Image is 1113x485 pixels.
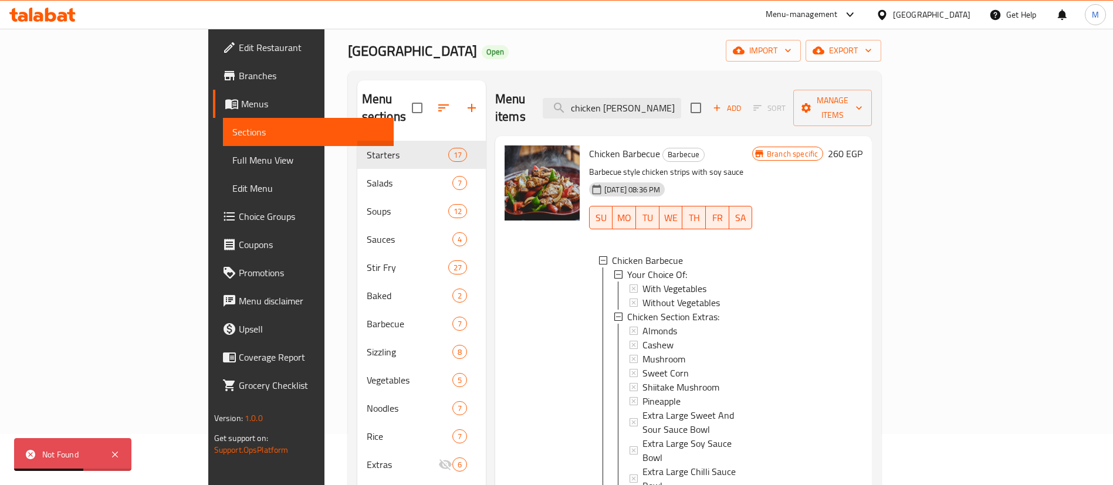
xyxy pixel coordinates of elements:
button: SU [589,206,613,229]
button: WE [659,206,683,229]
a: Menus [213,90,394,118]
span: Extra Large Soy Sauce Bowl [642,436,743,464]
span: Sections [232,125,385,139]
span: Version: [214,411,243,426]
span: [DATE] 08:36 PM [600,184,665,195]
span: Get support on: [214,430,268,446]
span: 7 [453,178,466,189]
span: Sort sections [429,94,458,122]
div: items [452,457,467,472]
span: Promotions [239,266,385,280]
a: Upsell [213,315,394,343]
span: Baked [367,289,452,303]
a: Coupons [213,230,394,259]
span: 27 [449,262,466,273]
button: import [726,40,801,62]
a: Grocery Checklist [213,371,394,399]
div: items [452,345,467,359]
div: items [452,373,467,387]
span: With Vegetables [642,281,706,296]
div: Rice7 [357,422,486,450]
div: Soups [367,204,448,218]
span: Edit Menu [232,181,385,195]
div: items [448,148,467,162]
span: Menu disclaimer [239,294,385,308]
div: Barbecue [662,148,705,162]
div: Baked2 [357,281,486,310]
span: Cashew [642,338,674,352]
a: Coverage Report [213,343,394,371]
a: Edit Restaurant [213,33,394,62]
p: Barbecue style chicken strips with soy sauce [589,165,752,179]
span: FR [711,209,725,226]
span: Shiitake Mushroom [642,380,719,394]
button: TU [636,206,659,229]
div: Noodles7 [357,394,486,422]
svg: Inactive section [438,457,452,472]
a: Menu disclaimer [213,287,394,315]
span: Starters [367,148,448,162]
span: 12 [449,206,466,217]
div: Starters17 [357,141,486,169]
a: Branches [213,62,394,90]
div: items [452,176,467,190]
div: items [452,429,467,443]
div: items [452,401,467,415]
div: items [452,232,467,246]
span: export [815,43,872,58]
span: Chicken Barbecue [589,145,660,162]
span: Sauces [367,232,452,246]
span: Barbecue [367,317,452,331]
span: Choice Groups [239,209,385,223]
span: Your Choice Of: [627,267,687,281]
div: Noodles [367,401,452,415]
span: Select all sections [405,96,429,120]
span: Chicken Barbecue [612,253,683,267]
button: TH [682,206,706,229]
span: Vegetables [367,373,452,387]
img: Chicken Barbecue [505,145,580,221]
button: SA [729,206,753,229]
span: Edit Restaurant [239,40,385,55]
span: M [1092,8,1099,21]
span: Salads [367,176,452,190]
span: 2 [453,290,466,301]
span: Branch specific [762,148,823,160]
div: Extras6 [357,450,486,479]
input: search [543,98,681,118]
span: 7 [453,403,466,414]
span: Stir Fry [367,260,448,274]
span: Sweet Corn [642,366,689,380]
span: TH [687,209,701,226]
span: 17 [449,150,466,161]
div: items [452,317,467,331]
span: Rice [367,429,452,443]
span: 7 [453,431,466,442]
span: Without Vegetables [642,296,720,310]
span: Almonds [642,324,677,338]
a: Edit Menu [223,174,394,202]
div: items [448,204,467,218]
div: [GEOGRAPHIC_DATA] [893,8,970,21]
span: 7 [453,318,466,330]
span: Full Menu View [232,153,385,167]
span: Extra Large Sweet And Sour Sauce Bowl [642,408,743,436]
span: Pineapple [642,394,681,408]
span: Chicken Section Extras: [627,310,719,324]
div: Extras [367,457,438,472]
div: Menu-management [766,8,838,22]
div: Sizzling8 [357,338,486,366]
span: Mushroom [642,352,685,366]
span: Manage items [803,93,862,123]
span: [GEOGRAPHIC_DATA] [348,38,477,64]
span: Open [482,47,509,57]
div: Salads7 [357,169,486,197]
a: Promotions [213,259,394,287]
span: SU [594,209,608,226]
div: Not Found [42,448,99,461]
